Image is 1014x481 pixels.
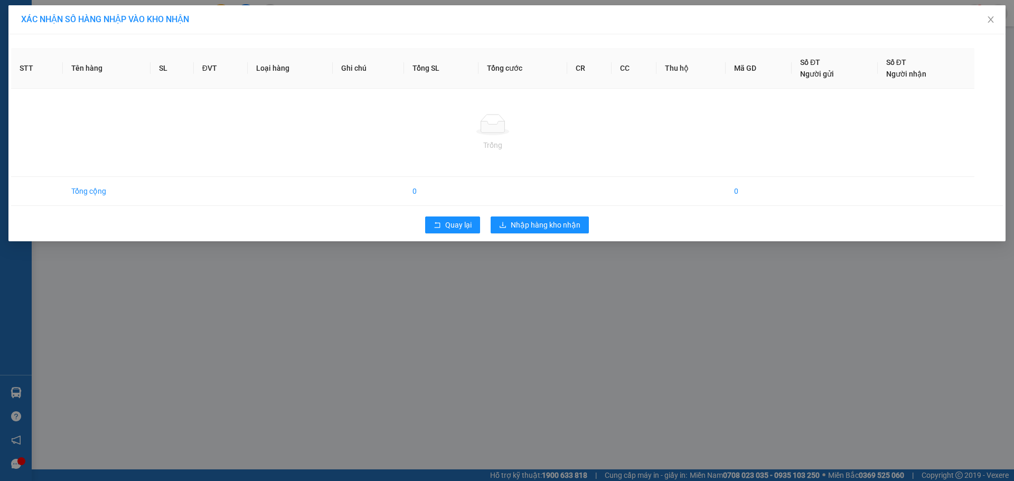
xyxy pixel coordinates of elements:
[333,48,405,89] th: Ghi chú
[404,177,478,206] td: 0
[800,58,820,67] span: Số ĐT
[63,48,151,89] th: Tên hàng
[404,48,478,89] th: Tổng SL
[567,48,612,89] th: CR
[434,221,441,230] span: rollback
[445,219,472,231] span: Quay lại
[499,221,506,230] span: download
[656,48,725,89] th: Thu hộ
[511,219,580,231] span: Nhập hàng kho nhận
[20,139,966,151] div: Trống
[425,216,480,233] button: rollbackQuay lại
[194,48,248,89] th: ĐVT
[726,177,792,206] td: 0
[491,216,589,233] button: downloadNhập hàng kho nhận
[248,48,333,89] th: Loại hàng
[21,14,189,24] span: XÁC NHẬN SỐ HÀNG NHẬP VÀO KHO NHẬN
[612,48,656,89] th: CC
[11,48,63,89] th: STT
[987,15,995,24] span: close
[800,70,834,78] span: Người gửi
[478,48,567,89] th: Tổng cước
[976,5,1006,35] button: Close
[886,58,906,67] span: Số ĐT
[886,70,926,78] span: Người nhận
[151,48,193,89] th: SL
[63,177,151,206] td: Tổng cộng
[726,48,792,89] th: Mã GD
